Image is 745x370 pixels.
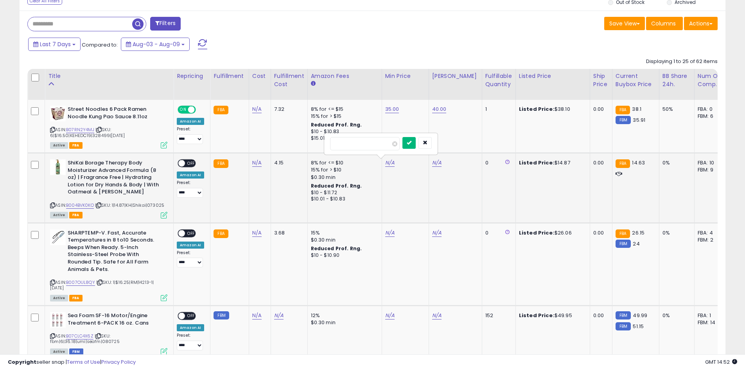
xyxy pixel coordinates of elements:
small: FBM [616,240,631,248]
div: Fulfillable Quantity [485,72,512,88]
div: Fulfillment Cost [274,72,304,88]
img: 41HnR2qvkKL._SL40_.jpg [50,229,66,245]
div: Amazon AI [177,324,204,331]
span: OFF [185,313,197,319]
div: 8% for <= $10 [311,159,376,166]
a: N/A [385,159,395,167]
a: B007OUL8QY [66,279,95,286]
div: $15.01 - $16.24 [311,135,376,142]
span: FBA [69,142,83,149]
span: 14.63 [632,159,645,166]
button: Actions [684,17,718,30]
a: N/A [252,105,262,113]
div: FBM: 2 [698,236,723,244]
div: Amazon AI [177,171,204,179]
a: N/A [432,159,442,167]
div: Current Buybox Price [616,72,656,88]
b: Listed Price: [519,105,555,113]
strong: Copyright [8,358,36,366]
b: Sea Foam SF-16 Motor/Engine Treatment 6-PACK 16 oz. Cans [68,312,163,328]
div: Min Price [385,72,425,80]
b: Reduced Prof. Rng. [311,245,362,252]
small: FBA [616,159,630,168]
div: BB Share 24h. [662,72,691,88]
a: B004BVK0KO [66,202,94,209]
div: Title [48,72,170,80]
div: FBM: 14 [698,319,723,326]
div: Amazon AI [177,242,204,249]
div: 50% [662,106,688,113]
span: | SKU: 1|$16.25|RM|14213-1|[DATE] [50,279,154,291]
a: 40.00 [432,105,447,113]
span: All listings currently available for purchase on Amazon [50,295,68,301]
span: ON [178,106,188,113]
div: ASIN: [50,229,167,300]
div: FBA: 4 [698,229,723,236]
a: 35.00 [385,105,399,113]
b: Street Noodles 6 Pack Ramen Noodle Kung Pao Sauce 8.11oz [68,106,163,122]
small: FBA [214,229,228,238]
div: [PERSON_NAME] [432,72,479,80]
div: 0% [662,229,688,236]
div: Preset: [177,333,204,350]
small: FBA [214,159,228,168]
b: ShiKai Borage Therapy Body Moisturizer Advanced Formula (8 oz) | Fragrance Free | Hydrating Lotio... [68,159,163,198]
div: Amazon AI [177,118,204,125]
span: 24 [633,240,639,247]
span: FBA [69,212,83,218]
span: 51.15 [633,323,644,330]
div: 0 [485,229,510,236]
div: 0% [662,312,688,319]
div: FBM: 6 [698,113,723,120]
div: $26.06 [519,229,584,236]
div: ASIN: [50,106,167,148]
div: 15% for > $10 [311,166,376,173]
a: N/A [432,312,442,319]
div: Amazon Fees [311,72,379,80]
div: FBA: 1 [698,312,723,319]
div: $10 - $10.83 [311,128,376,135]
a: Terms of Use [67,358,100,366]
div: FBA: 10 [698,159,723,166]
div: 0.00 [593,229,606,236]
small: FBM [214,311,229,319]
span: FBA [69,295,83,301]
a: B07CLC4X6Z [66,333,93,339]
span: OFF [185,230,197,236]
div: Preset: [177,250,204,268]
span: OFF [195,106,207,113]
div: 15% [311,229,376,236]
a: N/A [385,312,395,319]
span: OFF [185,160,197,167]
span: All listings currently available for purchase on Amazon [50,142,68,149]
button: Columns [646,17,683,30]
small: FBA [214,106,228,114]
span: | SKU: 1|14.87|KH|Shikai|073025 [95,202,164,208]
div: Ship Price [593,72,609,88]
a: N/A [385,229,395,237]
div: $0.30 min [311,236,376,244]
span: | SKU: 6|$16.50|KEHEDC19|328499|[DATE] [50,126,125,138]
div: 1 [485,106,510,113]
small: FBM [616,322,631,330]
div: 0 [485,159,510,166]
b: SHARPTEMP-V. Fast, Accurate Temperatures in 8 to10 Seconds. Beeps When Ready. 5-Inch Stainless-St... [68,229,163,275]
div: 0.00 [593,106,606,113]
div: Preset: [177,126,204,144]
div: $49.95 [519,312,584,319]
div: seller snap | | [8,359,136,366]
img: 51j-ITJXGFL._SL40_.jpg [50,106,66,121]
div: 7.32 [274,106,302,113]
div: 8% for <= $15 [311,106,376,113]
span: 35.91 [633,116,645,124]
div: 0.00 [593,312,606,319]
span: Aug-03 - Aug-09 [133,40,180,48]
span: Columns [651,20,676,27]
span: 49.99 [633,312,647,319]
span: Compared to: [82,41,118,49]
div: FBM: 9 [698,166,723,173]
button: Save View [604,17,645,30]
a: B07RN2Y4MJ [66,126,94,133]
b: Listed Price: [519,159,555,166]
img: 51Q3AuLNaQL._SL40_.jpg [50,312,66,328]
